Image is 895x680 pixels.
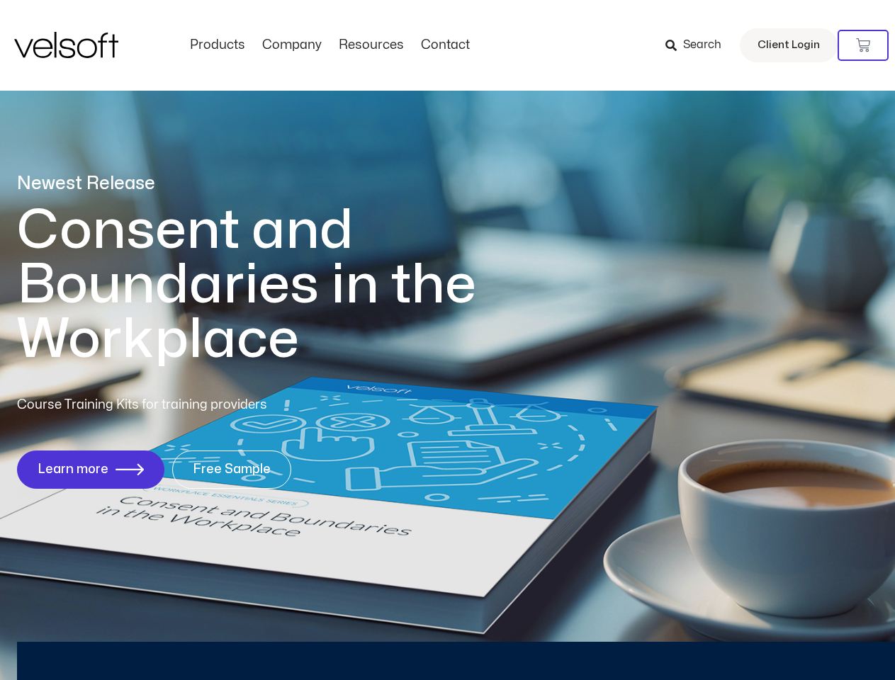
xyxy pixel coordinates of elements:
[181,38,478,53] nav: Menu
[412,38,478,53] a: ContactMenu Toggle
[330,38,412,53] a: ResourcesMenu Toggle
[181,38,254,53] a: ProductsMenu Toggle
[17,203,534,367] h1: Consent and Boundaries in the Workplace
[193,463,271,477] span: Free Sample
[14,32,118,58] img: Velsoft Training Materials
[758,36,820,55] span: Client Login
[17,395,370,415] p: Course Training Kits for training providers
[683,36,721,55] span: Search
[740,28,838,62] a: Client Login
[17,450,164,489] a: Learn more
[254,38,330,53] a: CompanyMenu Toggle
[665,33,731,57] a: Search
[38,463,108,477] span: Learn more
[172,450,291,489] a: Free Sample
[17,171,534,196] p: Newest Release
